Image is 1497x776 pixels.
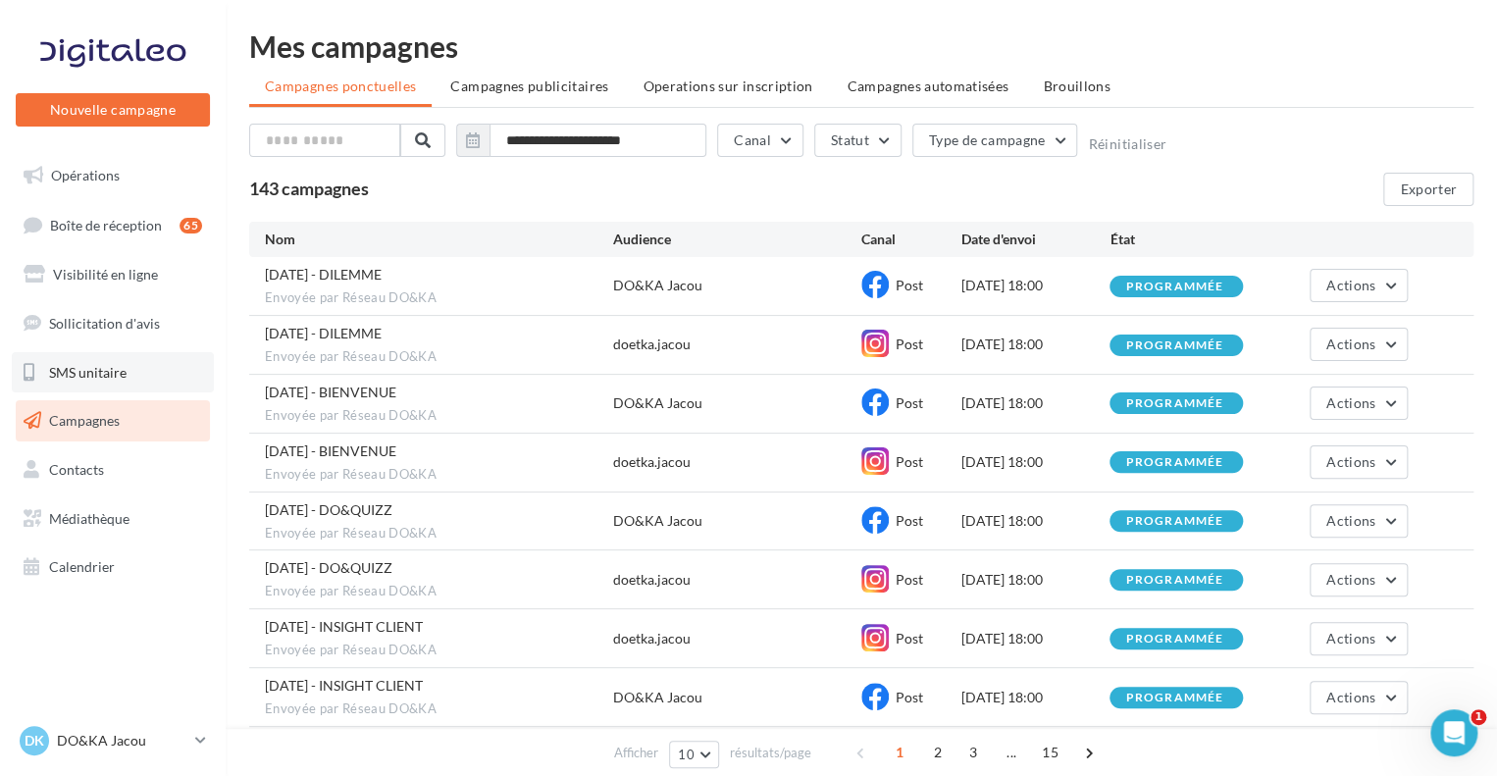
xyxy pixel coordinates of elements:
span: 18/09/2025 - INSIGHT CLIENT [265,618,423,635]
div: [DATE] 18:00 [960,335,1110,354]
button: Réinitialiser [1088,136,1166,152]
span: 25/09/2025 - BIENVENUE [265,384,396,400]
div: DO&KA Jacou [613,688,702,707]
div: État [1110,230,1259,249]
span: Actions [1326,277,1375,293]
div: programmée [1125,397,1223,410]
span: Post [896,277,923,293]
span: 143 campagnes [249,178,369,199]
div: DO&KA Jacou [613,393,702,413]
span: Envoyée par Réseau DO&KA [265,407,613,425]
div: programmée [1125,339,1223,352]
span: Envoyée par Réseau DO&KA [265,642,613,659]
div: [DATE] 18:00 [960,511,1110,531]
span: Actions [1326,630,1375,647]
span: Boîte de réception [50,216,162,233]
div: [DATE] 18:00 [960,688,1110,707]
iframe: Intercom live chat [1430,709,1477,756]
span: 1 [1471,709,1486,725]
span: Post [896,689,923,705]
a: Sollicitation d'avis [12,303,214,344]
span: Post [896,336,923,352]
div: Date d'envoi [960,230,1110,249]
a: Médiathèque [12,498,214,540]
button: Nouvelle campagne [16,93,210,127]
span: SMS unitaire [49,363,127,380]
div: doetka.jacou [613,452,691,472]
span: résultats/page [730,744,811,762]
span: Envoyée par Réseau DO&KA [265,525,613,543]
a: DK DO&KA Jacou [16,722,210,759]
button: Actions [1310,504,1408,538]
span: Post [896,630,923,647]
button: Actions [1310,563,1408,596]
span: 25/09/2025 - BIENVENUE [265,442,396,459]
span: Calendrier [49,558,115,575]
span: 23/09/2025 - DO&QUIZZ [265,501,392,518]
button: 10 [669,741,719,768]
div: programmée [1125,633,1223,646]
div: doetka.jacou [613,629,691,648]
div: doetka.jacou [613,570,691,590]
span: Post [896,394,923,411]
button: Actions [1310,445,1408,479]
div: Canal [861,230,960,249]
a: Contacts [12,449,214,491]
span: Envoyée par Réseau DO&KA [265,348,613,366]
div: [DATE] 18:00 [960,570,1110,590]
span: Campagnes publicitaires [450,78,608,94]
button: Actions [1310,681,1408,714]
span: Brouillons [1043,78,1110,94]
span: Post [896,453,923,470]
span: 3 [957,737,989,768]
div: doetka.jacou [613,335,691,354]
span: Post [896,571,923,588]
span: Envoyée par Réseau DO&KA [265,583,613,600]
a: Campagnes [12,400,214,441]
div: Audience [613,230,861,249]
div: [DATE] 18:00 [960,276,1110,295]
span: 30/09/2025 - DILEMME [265,325,382,341]
button: Type de campagne [912,124,1078,157]
span: 23/09/2025 - DO&QUIZZ [265,559,392,576]
button: Actions [1310,622,1408,655]
span: Actions [1326,394,1375,411]
a: Boîte de réception65 [12,204,214,246]
div: Mes campagnes [249,31,1473,61]
button: Canal [717,124,803,157]
div: [DATE] 18:00 [960,393,1110,413]
span: Envoyée par Réseau DO&KA [265,700,613,718]
span: Visibilité en ligne [53,266,158,283]
button: Actions [1310,269,1408,302]
button: Actions [1310,328,1408,361]
a: Opérations [12,155,214,196]
span: Operations sur inscription [643,78,812,94]
div: programmée [1125,456,1223,469]
span: 15 [1034,737,1066,768]
div: DO&KA Jacou [613,276,702,295]
span: Actions [1326,689,1375,705]
div: 65 [180,218,202,233]
div: DO&KA Jacou [613,511,702,531]
span: Médiathèque [49,510,129,527]
span: DK [25,731,44,750]
span: Campagnes [49,412,120,429]
span: Actions [1326,453,1375,470]
span: 10 [678,747,695,762]
span: Afficher [614,744,658,762]
p: DO&KA Jacou [57,731,187,750]
span: 1 [884,737,915,768]
span: ... [996,737,1027,768]
button: Exporter [1383,173,1473,206]
a: SMS unitaire [12,352,214,393]
div: [DATE] 18:00 [960,629,1110,648]
div: [DATE] 18:00 [960,452,1110,472]
span: Sollicitation d'avis [49,315,160,332]
span: Post [896,512,923,529]
span: 2 [922,737,954,768]
div: programmée [1125,281,1223,293]
span: Opérations [51,167,120,183]
span: Campagnes automatisées [848,78,1009,94]
button: Actions [1310,387,1408,420]
span: Contacts [49,461,104,478]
